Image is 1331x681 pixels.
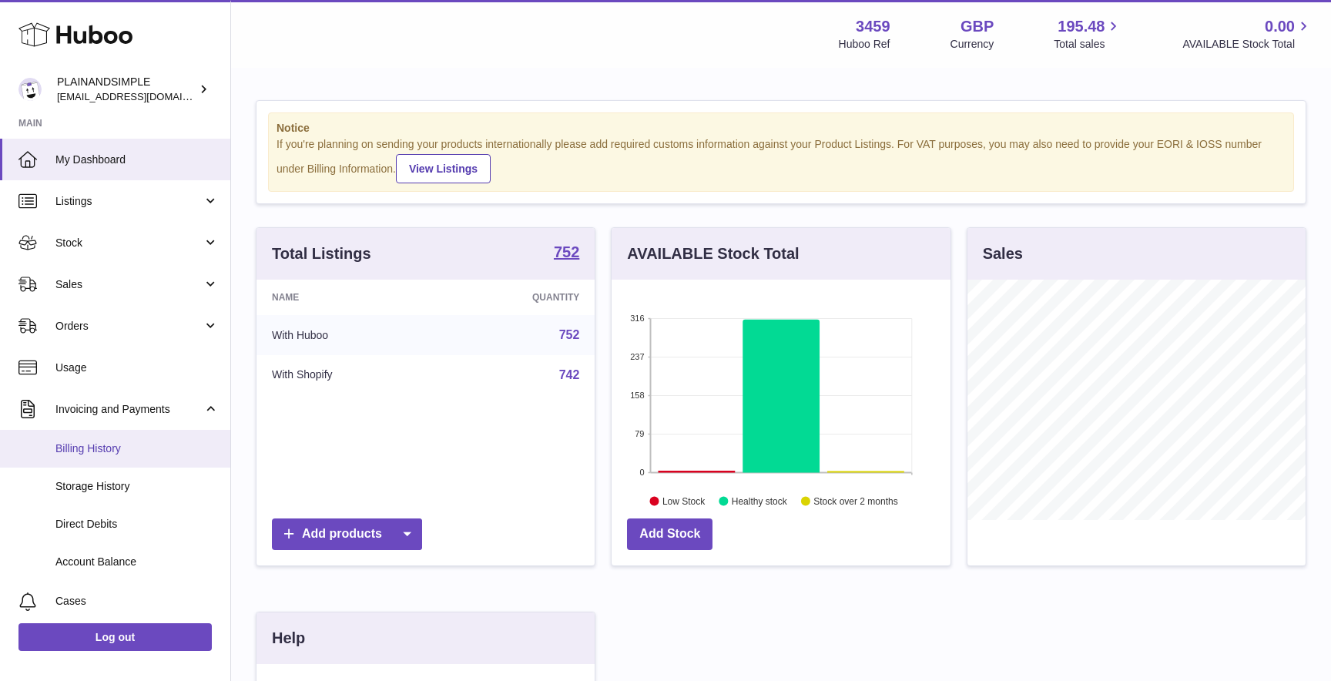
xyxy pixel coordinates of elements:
[55,555,219,569] span: Account Balance
[55,479,219,494] span: Storage History
[630,391,644,400] text: 158
[256,280,439,315] th: Name
[256,355,439,395] td: With Shopify
[57,75,196,104] div: PLAINANDSIMPLE
[635,429,645,438] text: 79
[814,495,898,506] text: Stock over 2 months
[439,280,595,315] th: Quantity
[55,517,219,532] span: Direct Debits
[559,368,580,381] a: 742
[1054,37,1122,52] span: Total sales
[1265,16,1295,37] span: 0.00
[856,16,890,37] strong: 3459
[640,468,645,477] text: 0
[961,16,994,37] strong: GBP
[55,441,219,456] span: Billing History
[272,243,371,264] h3: Total Listings
[1182,16,1313,52] a: 0.00 AVAILABLE Stock Total
[950,37,994,52] div: Currency
[396,154,491,183] a: View Listings
[983,243,1023,264] h3: Sales
[272,518,422,550] a: Add products
[630,352,644,361] text: 237
[55,194,203,209] span: Listings
[277,121,1286,136] strong: Notice
[55,594,219,609] span: Cases
[627,518,712,550] a: Add Stock
[630,314,644,323] text: 316
[662,495,706,506] text: Low Stock
[55,402,203,417] span: Invoicing and Payments
[55,153,219,167] span: My Dashboard
[256,315,439,355] td: With Huboo
[732,495,788,506] text: Healthy stock
[55,277,203,292] span: Sales
[554,244,579,260] strong: 752
[57,90,226,102] span: [EMAIL_ADDRESS][DOMAIN_NAME]
[627,243,799,264] h3: AVAILABLE Stock Total
[18,78,42,101] img: duco@plainandsimple.com
[1182,37,1313,52] span: AVAILABLE Stock Total
[277,137,1286,183] div: If you're planning on sending your products internationally please add required customs informati...
[839,37,890,52] div: Huboo Ref
[1058,16,1105,37] span: 195.48
[55,319,203,334] span: Orders
[554,244,579,263] a: 752
[559,328,580,341] a: 752
[18,623,212,651] a: Log out
[1054,16,1122,52] a: 195.48 Total sales
[55,361,219,375] span: Usage
[55,236,203,250] span: Stock
[272,628,305,649] h3: Help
